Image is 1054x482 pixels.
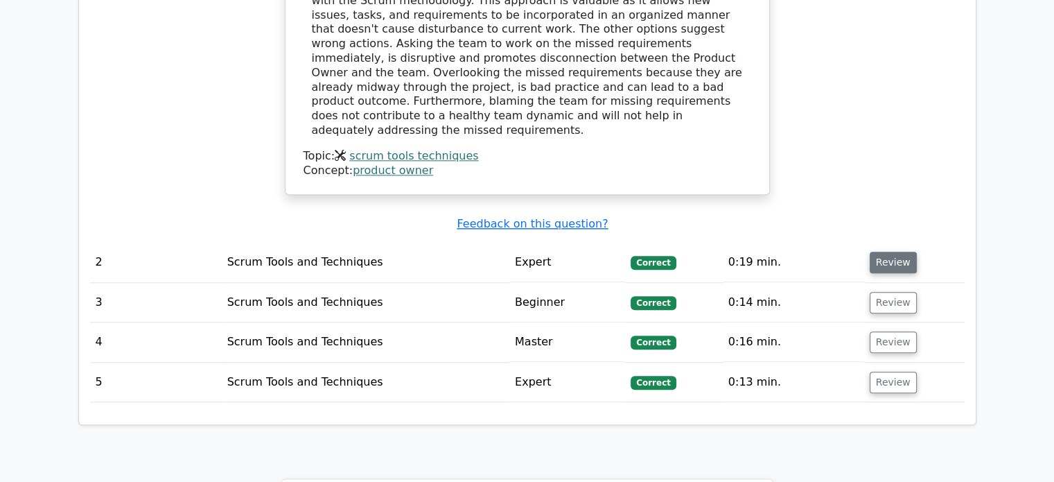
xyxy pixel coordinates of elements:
[222,363,509,402] td: Scrum Tools and Techniques
[222,283,509,322] td: Scrum Tools and Techniques
[723,243,864,282] td: 0:19 min.
[509,322,625,362] td: Master
[870,252,917,273] button: Review
[631,296,676,310] span: Correct
[723,363,864,402] td: 0:13 min.
[90,243,222,282] td: 2
[222,322,509,362] td: Scrum Tools and Techniques
[631,336,676,350] span: Correct
[90,322,222,362] td: 4
[353,164,433,177] a: product owner
[509,283,625,322] td: Beginner
[457,217,608,230] a: Feedback on this question?
[631,376,676,390] span: Correct
[90,283,222,322] td: 3
[870,292,917,313] button: Review
[304,149,751,164] div: Topic:
[304,164,751,178] div: Concept:
[723,322,864,362] td: 0:16 min.
[349,149,478,162] a: scrum tools techniques
[870,332,917,353] button: Review
[509,363,625,402] td: Expert
[631,256,676,270] span: Correct
[90,363,222,402] td: 5
[222,243,509,282] td: Scrum Tools and Techniques
[723,283,864,322] td: 0:14 min.
[509,243,625,282] td: Expert
[870,372,917,393] button: Review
